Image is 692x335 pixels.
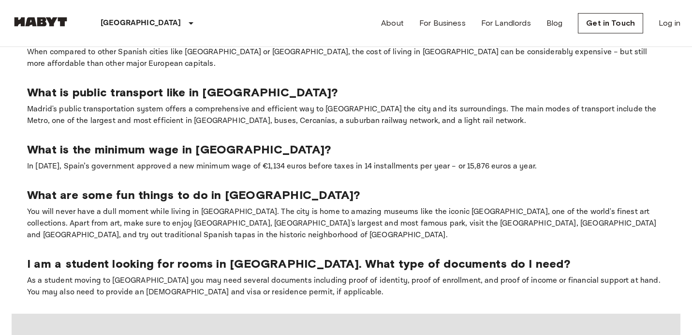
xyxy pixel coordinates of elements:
[27,104,665,127] p: Madrid's public transportation system offers a comprehensive and efficient way to [GEOGRAPHIC_DAT...
[419,17,466,29] a: For Business
[27,257,665,271] p: I am a student looking for rooms in [GEOGRAPHIC_DATA]. What type of documents do I need?
[27,206,665,241] p: You will never have a dull moment while living in [GEOGRAPHIC_DATA]. The city is home to amazing ...
[27,161,665,172] p: In [DATE], Spain’s government approved a new minimum wage of €1,134 euros before taxes in 14 inst...
[12,17,70,27] img: Habyt
[27,142,665,157] p: What is the minimum wage in [GEOGRAPHIC_DATA]?
[27,46,665,70] p: When compared to other Spanish cities like [GEOGRAPHIC_DATA] or [GEOGRAPHIC_DATA], the cost of li...
[101,17,181,29] p: [GEOGRAPHIC_DATA]
[546,17,563,29] a: Blog
[659,17,680,29] a: Log in
[27,188,665,202] p: What are some fun things to do in [GEOGRAPHIC_DATA]?
[381,17,404,29] a: About
[481,17,531,29] a: For Landlords
[27,85,665,100] p: What is public transport like in [GEOGRAPHIC_DATA]?
[27,275,665,298] p: As a student moving to [GEOGRAPHIC_DATA] you may need several documents including proof of identi...
[578,13,643,33] a: Get in Touch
